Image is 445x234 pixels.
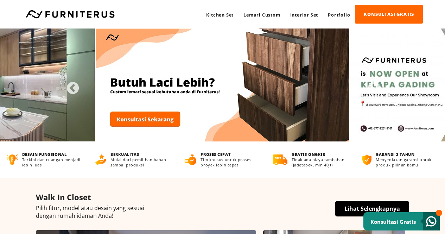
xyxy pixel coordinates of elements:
[6,154,18,165] img: desain-fungsional.png
[285,5,323,24] a: Interior Set
[22,152,82,157] h4: DESAIN FUNGSIONAL
[22,157,82,167] p: Terkini dan ruangan menjadi lebih luas
[110,157,171,167] p: Mulai dari pemilihan bahan sampai produksi
[367,82,374,89] button: Next
[96,29,349,141] img: Banner3.jpg
[66,82,73,89] button: Previous
[292,152,349,157] h4: GRATIS ONGKIR
[370,218,416,225] small: Konsultasi Gratis
[95,154,106,165] img: berkualitas.png
[201,157,260,167] p: Tim khusus untuk proses proyek lebih cepat
[201,5,239,24] a: Kitchen Set
[110,152,171,157] h4: BERKUALITAS
[273,154,287,165] img: gratis-ongkir.png
[292,157,349,167] p: Tidak ada biaya tambahan (Jadetabek, min 40jt)
[376,152,438,157] h4: GARANSI 2 TAHUN
[323,5,355,24] a: Portfolio
[36,204,409,220] p: Pilih fitur, model atau desain yang sesuai dengan rumah idaman Anda!
[335,201,409,216] a: Lihat Selengkapnya
[362,154,371,165] img: bergaransi.png
[36,192,409,202] h4: Walk In Closet
[363,212,440,230] a: Konsultasi Gratis
[201,152,260,157] h4: PROSES CEPAT
[355,5,423,24] a: KONSULTASI GRATIS
[376,157,438,167] p: Menyediakan garansi untuk produk pilihan kamu
[239,5,285,24] a: Lemari Custom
